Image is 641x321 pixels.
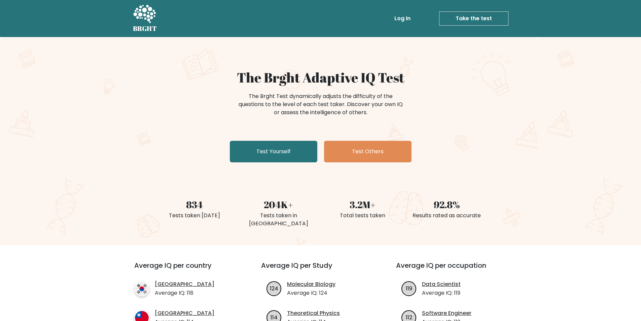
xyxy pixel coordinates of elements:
[287,280,335,288] a: Molecular Biology
[270,284,278,292] text: 124
[241,197,317,212] div: 204K+
[409,212,485,220] div: Results rated as accurate
[241,212,317,228] div: Tests taken in [GEOGRAPHIC_DATA]
[422,289,461,297] p: Average IQ: 119
[422,309,471,317] a: Software Engineer
[261,261,380,278] h3: Average IQ per Study
[134,281,149,296] img: country
[155,280,214,288] a: [GEOGRAPHIC_DATA]
[134,261,237,278] h3: Average IQ per country
[156,69,485,86] h1: The Brght Adaptive IQ Test
[439,11,508,26] a: Take the test
[406,284,412,292] text: 119
[325,212,401,220] div: Total tests taken
[133,25,157,33] h5: BRGHT
[287,289,335,297] p: Average IQ: 124
[406,313,412,321] text: 112
[237,92,405,117] div: The Brght Test dynamically adjusts the difficulty of the questions to the level of each test take...
[271,313,278,321] text: 114
[287,309,340,317] a: Theoretical Physics
[325,197,401,212] div: 3.2M+
[392,12,413,25] a: Log in
[156,212,233,220] div: Tests taken [DATE]
[156,197,233,212] div: 834
[422,280,461,288] a: Data Scientist
[324,141,412,162] a: Test Others
[396,261,515,278] h3: Average IQ per occupation
[230,141,317,162] a: Test Yourself
[133,3,157,34] a: BRGHT
[155,289,214,297] p: Average IQ: 118
[155,309,214,317] a: [GEOGRAPHIC_DATA]
[409,197,485,212] div: 92.8%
